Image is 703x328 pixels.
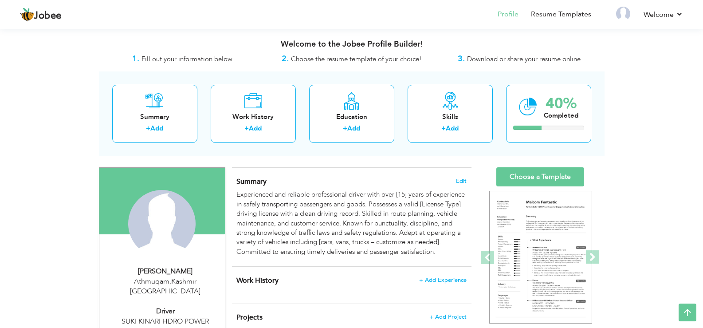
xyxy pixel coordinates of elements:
span: Fill out your information below. [141,55,234,63]
a: Welcome [644,9,683,20]
img: Sadaqat Ali [128,190,196,257]
h4: This helps to show the companies you have worked for. [236,276,466,285]
strong: 1. [132,53,139,64]
h4: This helps to highlight the project, tools and skills you have worked on. [236,313,466,322]
span: Choose the resume template of your choice! [291,55,422,63]
div: Driver [106,306,225,316]
div: Education [316,112,387,122]
span: Work History [236,276,279,285]
a: Jobee [20,8,62,22]
h3: Welcome to the Jobee Profile Builder! [99,40,605,49]
span: Summary [236,177,267,186]
strong: 3. [458,53,465,64]
strong: 2. [282,53,289,64]
div: Skills [415,112,486,122]
span: + Add Experience [419,277,467,283]
label: + [343,124,347,133]
div: Work History [218,112,289,122]
a: Add [347,124,360,133]
span: Jobee [34,11,62,21]
img: Profile Img [616,7,630,21]
h4: Adding a summary is a quick and easy way to highlight your experience and interests. [236,177,466,186]
div: Summary [119,112,190,122]
a: Add [446,124,459,133]
img: jobee.io [20,8,34,22]
a: Add [150,124,163,133]
label: + [441,124,446,133]
div: Athmuqam Kashmir [GEOGRAPHIC_DATA] [106,277,225,297]
div: 40% [544,96,578,111]
a: Profile [498,9,518,20]
div: Completed [544,111,578,120]
div: [PERSON_NAME] [106,266,225,277]
span: + Add Project [429,314,467,320]
label: + [244,124,249,133]
div: Experienced and reliable professional driver with over [15] years of experience in safely transpo... [236,190,466,257]
a: Resume Templates [531,9,591,20]
span: Edit [456,178,467,184]
span: , [169,277,171,286]
a: Choose a Template [496,167,584,186]
label: + [146,124,150,133]
span: Download or share your resume online. [467,55,582,63]
a: Add [249,124,262,133]
span: Projects [236,312,263,322]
